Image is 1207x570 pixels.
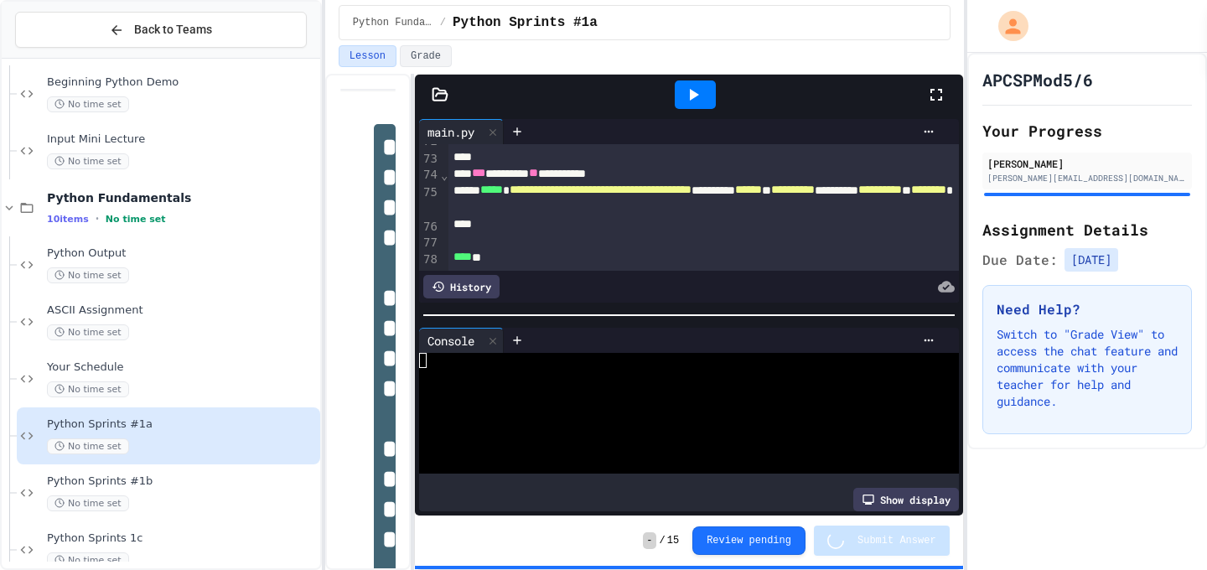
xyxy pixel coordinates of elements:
[400,45,452,67] button: Grade
[982,218,1192,241] h2: Assignment Details
[339,45,396,67] button: Lesson
[982,250,1058,270] span: Due Date:
[981,7,1033,45] div: My Account
[47,75,317,90] span: Beginning Python Demo
[106,214,166,225] span: No time set
[96,212,99,225] span: •
[997,326,1178,410] p: Switch to "Grade View" to access the chat feature and communicate with your teacher for help and ...
[667,534,679,547] span: 15
[47,495,129,511] span: No time set
[997,299,1178,319] h3: Need Help?
[987,156,1187,171] div: [PERSON_NAME]
[440,16,446,29] span: /
[419,219,440,236] div: 76
[419,151,440,168] div: 73
[692,526,806,555] button: Review pending
[47,153,129,169] span: No time set
[47,96,129,112] span: No time set
[982,119,1192,142] h2: Your Progress
[47,531,317,546] span: Python Sprints 1c
[419,235,440,251] div: 77
[47,360,317,375] span: Your Schedule
[440,168,448,182] span: Fold line
[987,172,1187,184] div: [PERSON_NAME][EMAIL_ADDRESS][DOMAIN_NAME]
[47,214,89,225] span: 10 items
[47,552,129,568] span: No time set
[423,275,500,298] div: History
[47,246,317,261] span: Python Output
[419,184,440,219] div: 75
[47,417,317,432] span: Python Sprints #1a
[643,532,655,549] span: -
[47,190,317,205] span: Python Fundamentals
[853,488,959,511] div: Show display
[857,534,936,547] span: Submit Answer
[47,438,129,454] span: No time set
[47,324,129,340] span: No time set
[419,167,440,184] div: 74
[419,251,440,268] div: 78
[1065,248,1118,272] span: [DATE]
[47,303,317,318] span: ASCII Assignment
[419,332,483,350] div: Console
[982,68,1093,91] h1: APCSPMod5/6
[47,474,317,489] span: Python Sprints #1b
[660,534,666,547] span: /
[353,16,433,29] span: Python Fundamentals
[47,381,129,397] span: No time set
[47,267,129,283] span: No time set
[47,132,317,147] span: Input Mini Lecture
[453,13,598,33] span: Python Sprints #1a
[134,21,212,39] span: Back to Teams
[419,123,483,141] div: main.py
